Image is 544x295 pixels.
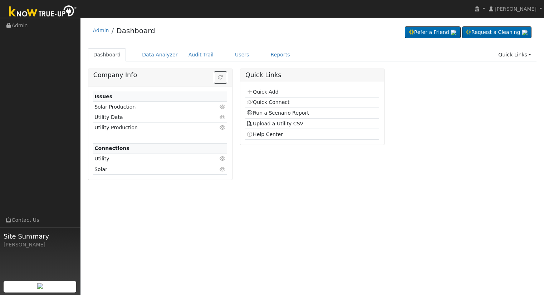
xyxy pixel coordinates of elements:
a: Dashboard [116,26,155,35]
i: Click to view [220,156,226,161]
td: Utility [93,154,206,164]
td: Utility Production [93,122,206,133]
a: Run a Scenario Report [246,110,309,116]
a: Users [230,48,255,61]
span: [PERSON_NAME] [495,6,536,12]
a: Refer a Friend [405,26,461,39]
a: Admin [93,27,109,33]
div: [PERSON_NAME] [4,241,77,249]
img: retrieve [37,283,43,289]
a: Help Center [246,131,283,137]
strong: Connections [94,145,129,151]
h5: Quick Links [245,71,379,79]
i: Click to view [220,167,226,172]
i: Click to view [220,125,226,130]
td: Solar Production [93,102,206,112]
a: Reports [265,48,295,61]
a: Audit Trail [183,48,219,61]
a: Request a Cleaning [462,26,531,39]
a: Quick Links [493,48,536,61]
img: Know True-Up [5,4,80,20]
img: retrieve [451,30,456,35]
img: retrieve [522,30,528,35]
td: Solar [93,164,206,175]
i: Click to view [220,115,226,120]
a: Data Analyzer [137,48,183,61]
a: Upload a Utility CSV [246,121,303,126]
a: Quick Add [246,89,278,95]
i: Click to view [220,104,226,109]
td: Utility Data [93,112,206,122]
strong: Issues [94,94,112,99]
span: Site Summary [4,231,77,241]
a: Quick Connect [246,99,289,105]
a: Dashboard [88,48,126,61]
h5: Company Info [93,71,227,79]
